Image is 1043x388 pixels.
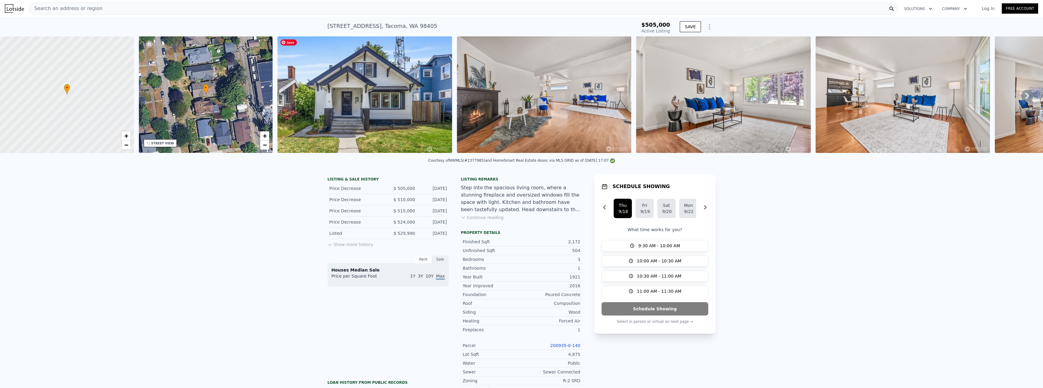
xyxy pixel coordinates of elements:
span: Save [280,39,297,46]
div: LISTING & SALE HISTORY [327,177,449,183]
button: Show Options [703,21,716,33]
button: 10:30 AM - 11:00 AM [602,270,708,282]
button: Show more history [327,239,373,248]
div: Houses Median Sale [331,267,445,273]
div: [DATE] [420,230,447,236]
span: • [64,85,70,90]
img: Sale: 149624174 Parcel: 101219911 [816,36,990,153]
div: Unfinished Sqft [463,248,521,254]
p: Select in person or virtual on next page → [602,318,708,325]
div: Bathrooms [463,265,521,271]
span: • [203,85,209,90]
div: 9/18 [619,208,627,214]
div: Price Decrease [329,185,383,191]
button: Fri9/19 [636,199,654,218]
img: Sale: 149624174 Parcel: 101219911 [457,36,631,153]
img: Sale: 149624174 Parcel: 101219911 [636,36,811,153]
img: NWMLS Logo [610,158,615,163]
div: Price per Square Foot [331,273,388,283]
button: Continue reading [461,214,504,221]
div: 3 [521,256,580,262]
div: Sat [662,202,671,208]
span: − [263,141,267,149]
button: Sat9/20 [657,199,676,218]
div: Courtesy of NWMLS (#2377985) and HomeSmart Real Estate Assoc via MLS GRID as of [DATE] 17:07 [428,158,615,163]
div: Poured Concrete [521,292,580,298]
div: Siding [463,309,521,315]
div: 2016 [521,283,580,289]
button: Mon9/22 [679,199,697,218]
div: 1 [521,327,580,333]
a: Zoom in [260,131,269,140]
div: 9/19 [640,208,649,214]
div: Public [521,360,580,366]
div: Year Improved [463,283,521,289]
div: Property details [461,230,582,235]
span: $ 505,000 [394,186,415,191]
div: Price Decrease [329,219,383,225]
span: + [263,132,267,140]
div: Loan history from public records [327,380,449,385]
span: Active Listing [642,29,670,33]
span: 3Y [418,274,423,278]
p: What time works for you? [602,227,708,233]
div: Forced Air [521,318,580,324]
div: 1 [521,265,580,271]
img: Sale: 149624174 Parcel: 101219911 [277,36,452,153]
div: Price Decrease [329,197,383,203]
div: Thu [619,202,627,208]
button: Company [937,3,972,14]
div: Rent [415,255,432,263]
span: 1Y [410,274,415,278]
a: Log In [974,5,1002,12]
div: Year Built [463,274,521,280]
div: R-2 SRD [521,378,580,384]
div: 9/20 [662,208,671,214]
div: STREET VIEW [151,141,174,146]
span: $ 524,000 [394,220,415,224]
a: Free Account [1002,3,1038,14]
button: 9:30 AM - 10:00 AM [602,240,708,251]
h1: SCHEDULE SHOWING [612,183,670,190]
div: Sewer Connected [521,369,580,375]
button: Solutions [899,3,937,14]
div: Listed [329,230,383,236]
div: Finished Sqft [463,239,521,245]
div: [DATE] [420,185,447,191]
div: Wood [521,309,580,315]
div: • [64,84,70,95]
div: Listing remarks [461,177,582,182]
img: Lotside [5,4,24,13]
div: [DATE] [420,208,447,214]
div: Water [463,360,521,366]
span: 11:00 AM - 11:30 AM [637,288,682,294]
div: Parcel [463,342,521,349]
button: 10:00 AM - 10:30 AM [602,255,708,267]
span: Max [436,274,445,280]
a: 200935-0-140 [550,343,580,348]
div: 9/22 [684,208,693,214]
a: Zoom in [122,131,131,140]
div: 2,172 [521,239,580,245]
span: $ 515,000 [394,208,415,213]
button: 11:00 AM - 11:30 AM [602,285,708,297]
div: [STREET_ADDRESS] , Tacoma , WA 98405 [327,22,437,30]
span: + [124,132,128,140]
div: Sale [432,255,449,263]
span: − [124,141,128,149]
div: Heating [463,318,521,324]
span: 10Y [426,274,434,278]
div: Zoning [463,378,521,384]
div: 504 [521,248,580,254]
div: Step into the spacious living room, where a stunning fireplace and oversized windows fill the spa... [461,184,582,213]
button: SAVE [680,21,701,32]
div: Mon [684,202,693,208]
div: Fireplaces [463,327,521,333]
div: Composition [521,300,580,306]
div: 4,875 [521,351,580,357]
div: Lot Sqft [463,351,521,357]
a: Zoom out [122,140,131,150]
span: 9:30 AM - 10:00 AM [638,243,680,249]
span: 10:00 AM - 10:30 AM [637,258,682,264]
div: Fri [640,202,649,208]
